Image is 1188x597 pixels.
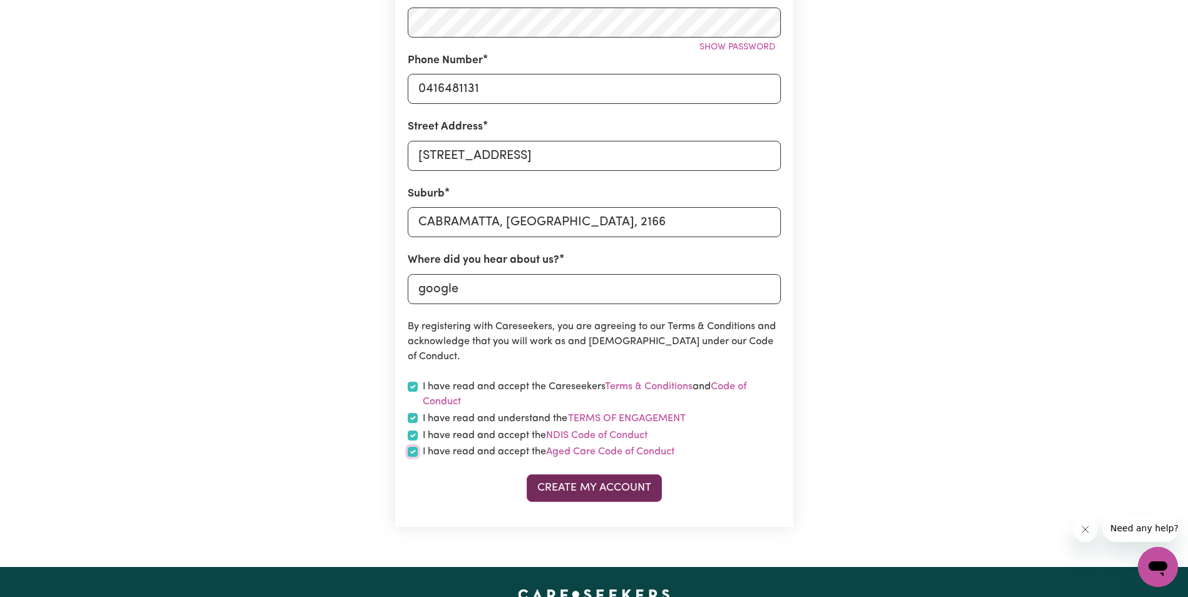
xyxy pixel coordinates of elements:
[423,379,781,409] label: I have read and accept the Careseekers and
[423,411,686,427] label: I have read and understand the
[408,252,559,268] label: Where did you hear about us?
[408,207,781,237] input: e.g. North Bondi, New South Wales
[546,447,674,457] a: Aged Care Code of Conduct
[423,382,746,407] a: Code of Conduct
[546,431,648,441] a: NDIS Code of Conduct
[408,74,781,104] input: e.g. 0412 345 678
[694,38,781,57] button: Show password
[408,53,483,69] label: Phone Number
[423,428,648,443] label: I have read and accept the
[1073,517,1098,542] iframe: Close message
[1138,547,1178,587] iframe: Button to launch messaging window
[8,9,76,19] span: Need any help?
[408,186,445,202] label: Suburb
[527,474,662,502] button: Create My Account
[605,382,693,392] a: Terms & Conditions
[408,319,781,364] p: By registering with Careseekers, you are agreeing to our Terms & Conditions and acknowledge that ...
[408,119,483,135] label: Street Address
[408,274,781,304] input: e.g. Google, word of mouth etc.
[567,411,686,427] button: I have read and understand the
[408,141,781,171] input: e.g. 221B Victoria St
[1103,514,1178,542] iframe: Message from company
[423,444,674,459] label: I have read and accept the
[700,43,775,52] span: Show password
